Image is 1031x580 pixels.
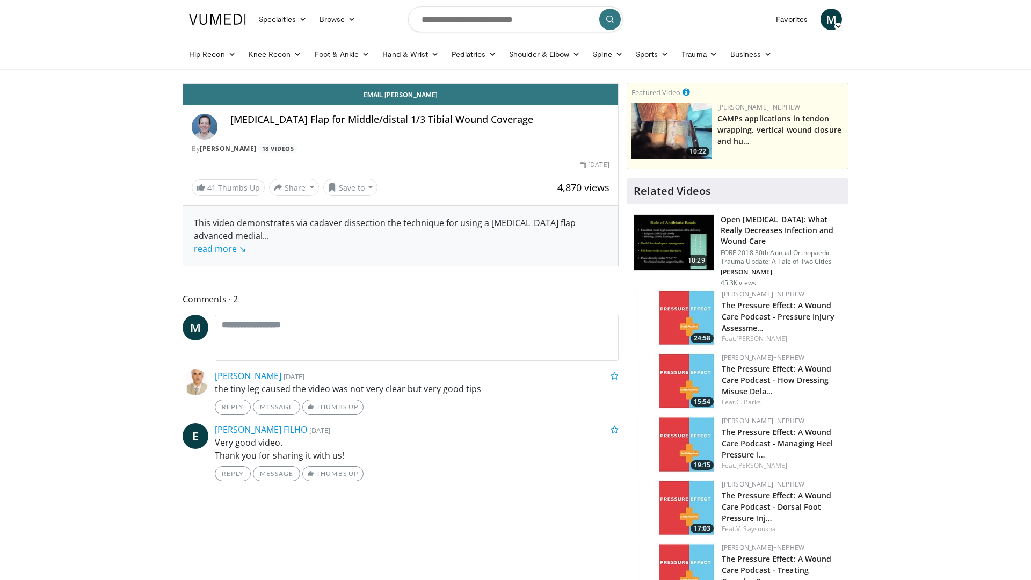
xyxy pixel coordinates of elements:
span: 15:54 [691,397,714,407]
a: Hand & Wrist [376,44,445,65]
a: [PERSON_NAME] [215,370,281,382]
div: Feat. [722,524,839,534]
a: 10:22 [631,103,712,159]
a: C. Parks [736,397,761,407]
a: The Pressure Effect: A Wound Care Podcast - Pressure Injury Assessme… [722,300,834,333]
div: [DATE] [580,160,609,170]
img: Avatar [192,114,217,140]
a: 24:58 [636,289,716,346]
span: 4,870 views [557,181,609,194]
a: read more ↘ [194,243,246,255]
a: Thumbs Up [302,466,363,481]
small: Featured Video [631,88,680,97]
span: 10:29 [684,255,709,266]
img: ded7be61-cdd8-40fc-98a3-de551fea390e.150x105_q85_crop-smart_upscale.jpg [634,215,714,271]
span: 17:03 [691,524,714,533]
a: Message [253,466,300,481]
a: [PERSON_NAME]+Nephew [722,416,804,425]
a: Email [PERSON_NAME] [183,84,618,105]
a: [PERSON_NAME]+Nephew [722,353,804,362]
span: Comments 2 [183,292,619,306]
a: 41 Thumbs Up [192,179,265,196]
img: Avatar [183,369,208,395]
div: Feat. [722,334,839,344]
img: 2677e140-ee51-4d40-a5f5-4f29f195cc19.150x105_q85_crop-smart_upscale.jpg [631,103,712,159]
a: Shoulder & Elbow [503,44,586,65]
input: Search topics, interventions [408,6,623,32]
a: [PERSON_NAME]+Nephew [722,289,804,299]
button: Share [269,179,319,196]
a: Business [724,44,779,65]
a: Message [253,400,300,415]
a: Hip Recon [183,44,242,65]
button: Save to [323,179,378,196]
a: V. Saysoukha [736,524,776,533]
a: CAMPs applications in tendon wrapping, vertical wound closure and hu… [717,113,841,146]
img: 60a7b2e5-50df-40c4-868a-521487974819.150x105_q85_crop-smart_upscale.jpg [636,416,716,473]
p: Very good video. Thank you for sharing it with us! [215,436,619,462]
img: 61e02083-5525-4adc-9284-c4ef5d0bd3c4.150x105_q85_crop-smart_upscale.jpg [636,353,716,409]
a: Trauma [675,44,724,65]
div: By [192,144,609,154]
small: [DATE] [309,425,330,435]
img: d68379d8-97de-484f-9076-f39c80eee8eb.150x105_q85_crop-smart_upscale.jpg [636,480,716,536]
a: Thumbs Up [302,400,363,415]
a: 18 Videos [258,144,297,153]
a: The Pressure Effect: A Wound Care Podcast - Dorsal Foot Pressure Inj… [722,490,832,523]
a: Reply [215,400,251,415]
span: 24:58 [691,334,714,343]
a: Foot & Ankle [308,44,376,65]
a: [PERSON_NAME]+Nephew [722,480,804,489]
a: 19:15 [636,416,716,473]
a: The Pressure Effect: A Wound Care Podcast - How Dressing Misuse Dela… [722,364,832,396]
a: [PERSON_NAME]+Nephew [722,543,804,552]
a: 17:03 [636,480,716,536]
p: the tiny leg caused the video was not very clear but very good tips [215,382,619,395]
div: Feat. [722,461,839,470]
small: [DATE] [284,372,304,381]
a: M [821,9,842,30]
a: [PERSON_NAME] [736,461,787,470]
a: Specialties [252,9,313,30]
a: Pediatrics [445,44,503,65]
a: Favorites [769,9,814,30]
div: Feat. [722,397,839,407]
a: The Pressure Effect: A Wound Care Podcast - Managing Heel Pressure I… [722,427,833,460]
a: [PERSON_NAME]+Nephew [717,103,800,112]
p: [PERSON_NAME] [721,268,841,277]
a: Spine [586,44,629,65]
p: 45.3K views [721,279,756,287]
a: Browse [313,9,362,30]
a: 10:29 Open [MEDICAL_DATA]: What Really Decreases Infection and Wound Care FORE 2018 30th Annual O... [634,214,841,287]
a: [PERSON_NAME] FILHO [215,424,307,436]
a: [PERSON_NAME] [200,144,257,153]
a: Knee Recon [242,44,308,65]
span: 19:15 [691,460,714,470]
h4: Related Videos [634,185,711,198]
img: 2a658e12-bd38-46e9-9f21-8239cc81ed40.150x105_q85_crop-smart_upscale.jpg [636,289,716,346]
h4: [MEDICAL_DATA] Flap for Middle/distal 1/3 Tibial Wound Coverage [230,114,609,126]
a: M [183,315,208,340]
p: FORE 2018 30th Annual Orthopaedic Trauma Update: A Tale of Two Cities [721,249,841,266]
h3: Open [MEDICAL_DATA]: What Really Decreases Infection and Wound Care [721,214,841,247]
a: Sports [629,44,676,65]
a: [PERSON_NAME] [736,334,787,343]
a: 15:54 [636,353,716,409]
a: E [183,423,208,449]
video-js: Video Player [183,83,618,84]
img: VuMedi Logo [189,14,246,25]
div: This video demonstrates via cadaver dissection the technique for using a [MEDICAL_DATA] flap adva... [194,216,607,255]
span: 41 [207,183,216,193]
a: Reply [215,466,251,481]
span: 10:22 [686,147,709,156]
